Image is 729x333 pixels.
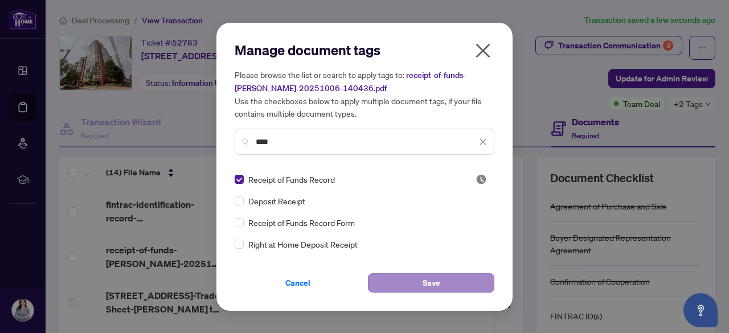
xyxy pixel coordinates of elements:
button: Cancel [235,273,361,293]
span: Pending Review [476,174,487,185]
button: Open asap [683,293,718,327]
span: Save [423,274,440,292]
span: Receipt of Funds Record [248,173,335,186]
span: receipt-of-funds-[PERSON_NAME]-20251006-140436.pdf [235,70,466,93]
img: status [476,174,487,185]
span: Right at Home Deposit Receipt [248,238,358,250]
span: Receipt of Funds Record Form [248,216,355,229]
span: close [474,42,492,60]
h5: Please browse the list or search to apply tags to: Use the checkboxes below to apply multiple doc... [235,68,494,120]
span: close [479,138,487,146]
span: Cancel [285,274,310,292]
button: Save [368,273,494,293]
span: Deposit Receipt [248,195,305,207]
h2: Manage document tags [235,41,494,59]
